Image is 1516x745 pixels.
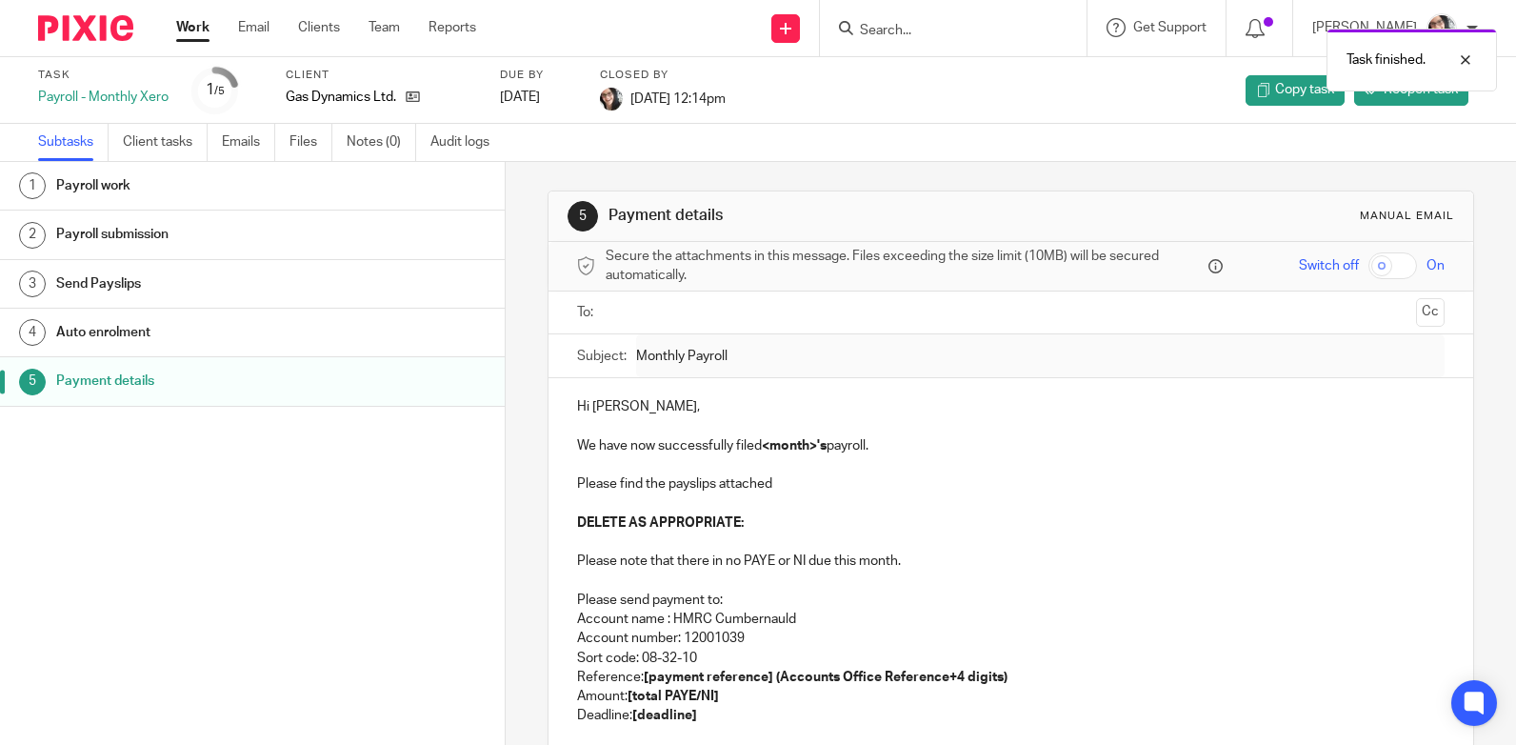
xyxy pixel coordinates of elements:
[1360,209,1454,224] div: Manual email
[577,347,627,366] label: Subject:
[1299,256,1359,275] span: Switch off
[577,649,1445,668] p: Sort code: 08-32-10
[429,18,476,37] a: Reports
[56,270,343,298] h1: Send Payslips
[38,15,133,41] img: Pixie
[568,201,598,232] div: 5
[1346,50,1426,70] p: Task finished.
[577,668,1445,687] p: Reference:
[38,124,109,161] a: Subtasks
[56,220,343,249] h1: Payroll submission
[577,687,1445,706] p: Amount:
[56,171,343,200] h1: Payroll work
[19,369,46,395] div: 5
[123,124,208,161] a: Client tasks
[289,124,332,161] a: Files
[238,18,269,37] a: Email
[1426,13,1457,44] img: me%20(1).jpg
[347,124,416,161] a: Notes (0)
[630,91,726,105] span: [DATE] 12:14pm
[430,124,504,161] a: Audit logs
[632,709,697,722] strong: [deadline]
[577,474,1445,493] p: Please find the payslips attached
[577,591,1445,610] p: Please send payment to:
[19,222,46,249] div: 2
[577,706,1445,725] p: Deadline:
[176,18,209,37] a: Work
[298,18,340,37] a: Clients
[38,68,169,83] label: Task
[577,436,1445,455] p: We have now successfully filed payroll.
[286,88,396,107] p: Gas Dynamics Ltd.
[222,124,275,161] a: Emails
[500,88,576,107] div: [DATE]
[19,172,46,199] div: 1
[606,247,1204,286] span: Secure the attachments in this message. Files exceeding the size limit (10MB) will be secured aut...
[577,303,598,322] label: To:
[628,690,719,703] strong: [total PAYE/NI]
[286,68,476,83] label: Client
[600,68,726,83] label: Closed by
[600,88,623,111] img: me%20(1).jpg
[608,206,1051,226] h1: Payment details
[762,439,827,453] strong: <month>'s
[577,516,744,530] strong: DELETE AS APPROPRIATE:
[500,68,576,83] label: Due by
[19,271,46,297] div: 3
[56,367,343,395] h1: Payment details
[577,397,1445,416] p: Hi [PERSON_NAME],
[1426,256,1445,275] span: On
[577,610,1445,629] p: Account name : HMRC Cumbernauld
[577,629,1445,648] p: Account number: 12001039
[38,88,169,107] div: Payroll - Monthly Xero
[214,86,225,96] small: /5
[1416,298,1445,327] button: Cc
[206,79,225,101] div: 1
[19,319,46,346] div: 4
[56,318,343,347] h1: Auto enrolment
[644,671,1007,684] strong: [payment reference] (Accounts Office Reference+4 digits)
[577,552,1445,571] p: Please note that there in no PAYE or NI due this month.
[369,18,400,37] a: Team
